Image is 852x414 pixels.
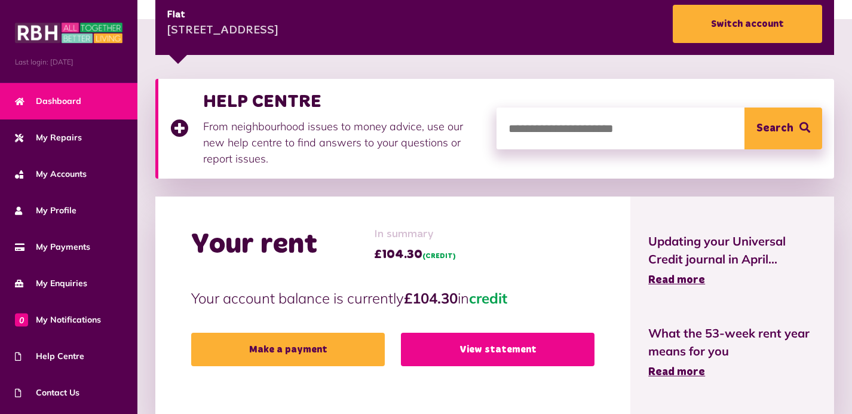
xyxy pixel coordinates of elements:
[191,333,385,366] a: Make a payment
[648,324,816,360] span: What the 53-week rent year means for you
[648,232,816,289] a: Updating your Universal Credit journal in April... Read more
[203,118,485,167] p: From neighbourhood issues to money advice, use our new help centre to find answers to your questi...
[15,314,101,326] span: My Notifications
[374,226,456,243] span: In summary
[648,275,705,286] span: Read more
[15,21,122,45] img: MyRBH
[15,204,76,217] span: My Profile
[744,108,822,149] button: Search
[15,387,79,399] span: Contact Us
[673,5,822,43] a: Switch account
[167,8,278,22] div: Flat
[422,253,456,260] span: (CREDIT)
[191,228,317,262] h2: Your rent
[15,350,84,363] span: Help Centre
[374,246,456,263] span: £104.30
[167,22,278,40] div: [STREET_ADDRESS]
[15,277,87,290] span: My Enquiries
[404,289,458,307] strong: £104.30
[469,289,507,307] span: credit
[15,131,82,144] span: My Repairs
[15,313,28,326] span: 0
[203,91,485,112] h3: HELP CENTRE
[15,95,81,108] span: Dashboard
[191,287,594,309] p: Your account balance is currently in
[756,108,793,149] span: Search
[648,232,816,268] span: Updating your Universal Credit journal in April...
[15,57,122,68] span: Last login: [DATE]
[15,241,90,253] span: My Payments
[648,324,816,381] a: What the 53-week rent year means for you Read more
[648,367,705,378] span: Read more
[15,168,87,180] span: My Accounts
[401,333,594,366] a: View statement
